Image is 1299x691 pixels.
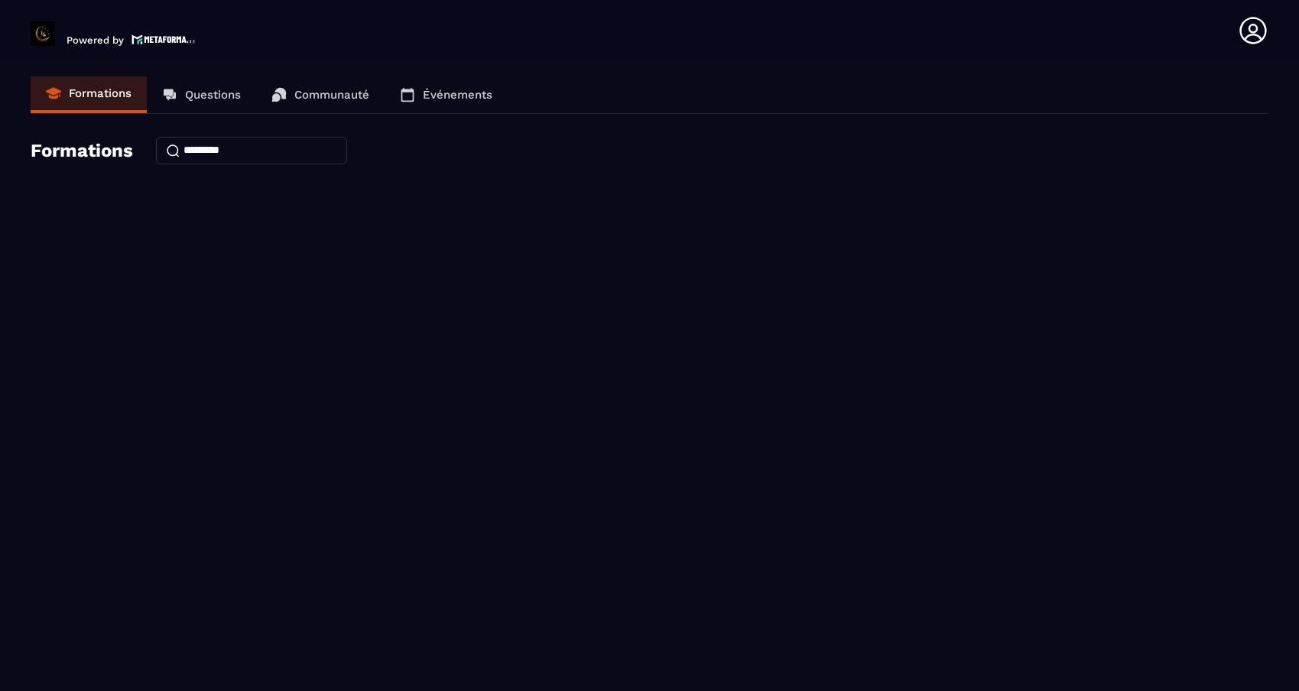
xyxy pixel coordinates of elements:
p: Powered by [67,34,124,46]
img: logo [132,33,196,46]
p: Communauté [294,88,369,102]
p: Événements [423,88,492,102]
a: Formations [31,76,147,113]
p: Formations [69,86,132,100]
h4: Formations [31,140,133,161]
p: Questions [185,88,241,102]
a: Événements [385,76,508,113]
a: Communauté [256,76,385,113]
a: Questions [147,76,256,113]
img: logo-branding [31,21,55,46]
